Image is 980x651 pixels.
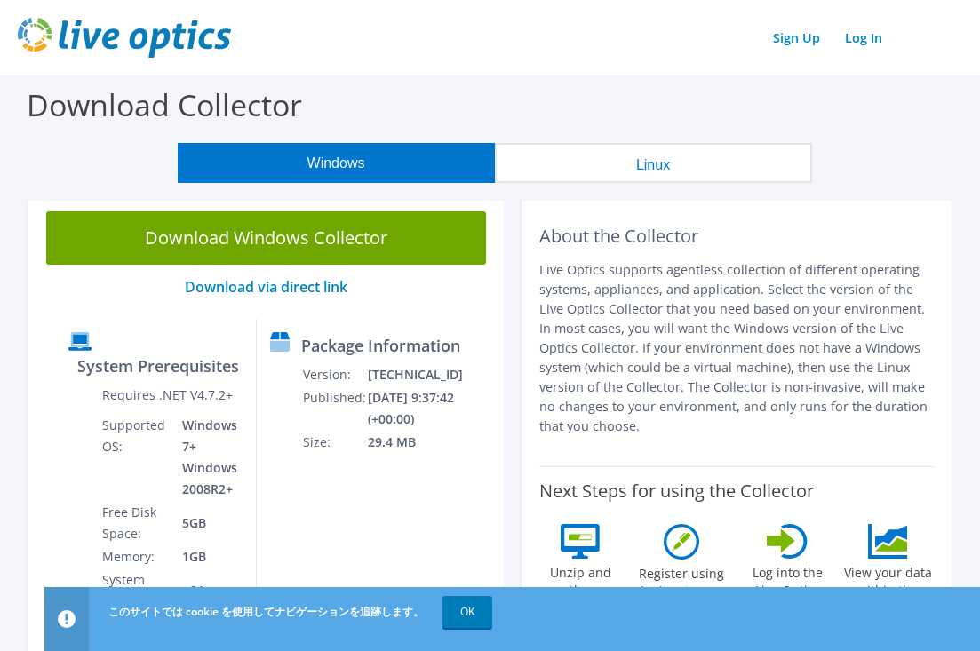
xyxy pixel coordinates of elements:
label: Unzip and run the .exe [539,559,621,599]
label: System Prerequisites [77,357,239,375]
a: Sign Up [764,25,829,51]
p: Live Optics supports agentless collection of different operating systems, appliances, and applica... [539,260,934,436]
button: Windows [178,143,495,183]
td: System Type: [101,568,169,613]
label: Download Collector [27,84,302,125]
span: このサイトでは cookie を使用してナビゲーションを追跡します。 [108,604,424,619]
a: Log In [836,25,891,51]
label: Register using the line in your welcome email [630,560,732,618]
td: 1GB [169,545,243,568]
label: Requires .NET V4.7.2+ [102,386,233,404]
label: Next Steps for using the Collector [539,480,814,502]
td: Version: [302,363,367,386]
label: View your data within the project [842,559,934,617]
td: 5GB [169,501,243,545]
button: Linux [495,143,812,183]
td: Supported OS: [101,414,169,501]
label: Package Information [301,337,460,354]
td: Free Disk Space: [101,501,169,545]
td: Windows 7+ Windows 2008R2+ [169,414,243,501]
td: Memory: [101,545,169,568]
td: x64 [169,568,243,613]
td: Size: [302,431,367,454]
img: live_optics_svg.svg [18,18,231,58]
a: Download Windows Collector [46,211,486,265]
a: Download via direct link [185,277,347,297]
td: Published: [302,386,367,431]
td: [DATE] 9:37:42 (+00:00) [367,386,496,431]
td: [TECHNICAL_ID] [367,363,496,386]
a: OK [442,596,492,628]
td: 29.4 MB [367,431,496,454]
h2: About the Collector [539,226,934,247]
